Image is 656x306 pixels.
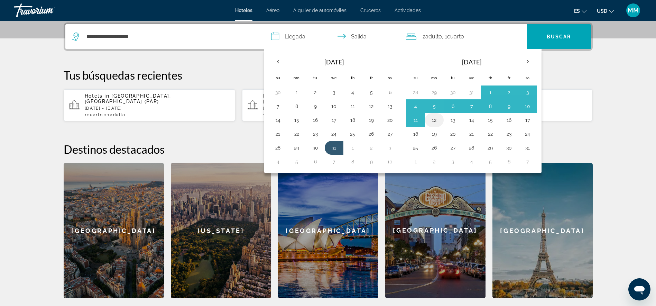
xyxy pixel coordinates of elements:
[64,68,593,82] p: Tus búsquedas recientes
[503,88,515,97] button: Day 2
[110,112,126,117] span: Adulto
[293,8,347,13] span: Alquiler de automóviles
[272,101,284,111] button: Day 7
[329,115,340,125] button: Day 17
[385,115,396,125] button: Day 20
[272,143,284,153] button: Day 28
[628,7,639,14] span: MM
[399,24,527,49] button: Travelers: 2 adults, 0 children
[447,157,459,166] button: Day 3
[410,143,421,153] button: Day 25
[360,8,381,13] a: Cruceros
[291,115,302,125] button: Day 15
[447,33,464,40] span: Cuarto
[385,163,486,298] a: San Diego[GEOGRAPHIC_DATA]
[347,101,358,111] button: Day 11
[423,32,442,42] span: 2
[310,101,321,111] button: Day 9
[410,129,421,139] button: Day 18
[466,157,477,166] button: Day 4
[291,88,302,97] button: Day 1
[597,6,614,16] button: Change currency
[291,101,302,111] button: Day 8
[269,54,399,169] table: Left calendar grid
[64,163,164,298] a: Barcelona[GEOGRAPHIC_DATA]
[366,115,377,125] button: Day 19
[171,163,271,298] a: New York[US_STATE]
[442,32,464,42] span: , 1
[628,278,650,300] iframe: Button to launch messaging window
[447,115,459,125] button: Day 13
[385,129,396,139] button: Day 27
[406,54,537,169] table: Right calendar grid
[310,143,321,153] button: Day 30
[503,129,515,139] button: Day 23
[503,157,515,166] button: Day 6
[310,157,321,166] button: Day 6
[429,101,440,111] button: Day 5
[291,143,302,153] button: Day 29
[171,163,271,298] div: [US_STATE]
[547,34,571,39] span: Buscar
[385,101,396,111] button: Day 13
[310,88,321,97] button: Day 2
[522,157,533,166] button: Day 7
[310,115,321,125] button: Day 16
[485,115,496,125] button: Day 15
[574,8,580,14] span: es
[85,93,110,99] span: Hotels in
[385,157,396,166] button: Day 10
[429,88,440,97] button: Day 29
[503,115,515,125] button: Day 16
[235,8,252,13] span: Hoteles
[366,101,377,111] button: Day 12
[425,33,442,40] span: Adulto
[447,101,459,111] button: Day 6
[269,54,287,70] button: Previous month
[410,101,421,111] button: Day 4
[485,157,496,166] button: Day 5
[410,115,421,125] button: Day 11
[272,129,284,139] button: Day 21
[429,143,440,153] button: Day 26
[85,106,230,111] p: [DATE] - [DATE]
[447,88,459,97] button: Day 30
[466,101,477,111] button: Day 7
[366,129,377,139] button: Day 26
[329,101,340,111] button: Day 10
[263,93,350,104] span: [GEOGRAPHIC_DATA], [GEOGRAPHIC_DATA] (PAR)
[485,88,496,97] button: Day 1
[347,143,358,153] button: Day 1
[272,115,284,125] button: Day 14
[366,157,377,166] button: Day 9
[522,143,533,153] button: Day 31
[263,112,281,117] span: 1
[425,54,518,70] th: [DATE]
[347,115,358,125] button: Day 18
[492,163,593,298] a: Paris[GEOGRAPHIC_DATA]
[65,24,591,49] div: Search widget
[87,112,103,117] span: Cuarto
[466,143,477,153] button: Day 28
[395,8,421,13] span: Actividades
[466,129,477,139] button: Day 21
[522,129,533,139] button: Day 24
[310,129,321,139] button: Day 23
[278,163,378,298] a: Sydney[GEOGRAPHIC_DATA]
[242,89,414,121] button: Hotels in [GEOGRAPHIC_DATA], [GEOGRAPHIC_DATA] (PAR)[DATE] - [DATE]1Cuarto2Adulto
[263,106,408,111] p: [DATE] - [DATE]
[329,157,340,166] button: Day 7
[263,93,288,99] span: Hotels in
[272,157,284,166] button: Day 4
[522,101,533,111] button: Day 10
[86,31,253,42] input: Search hotel destination
[410,88,421,97] button: Day 28
[429,129,440,139] button: Day 19
[329,143,340,153] button: Day 31
[64,163,164,298] div: [GEOGRAPHIC_DATA]
[266,8,279,13] a: Aéreo
[366,143,377,153] button: Day 2
[503,101,515,111] button: Day 9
